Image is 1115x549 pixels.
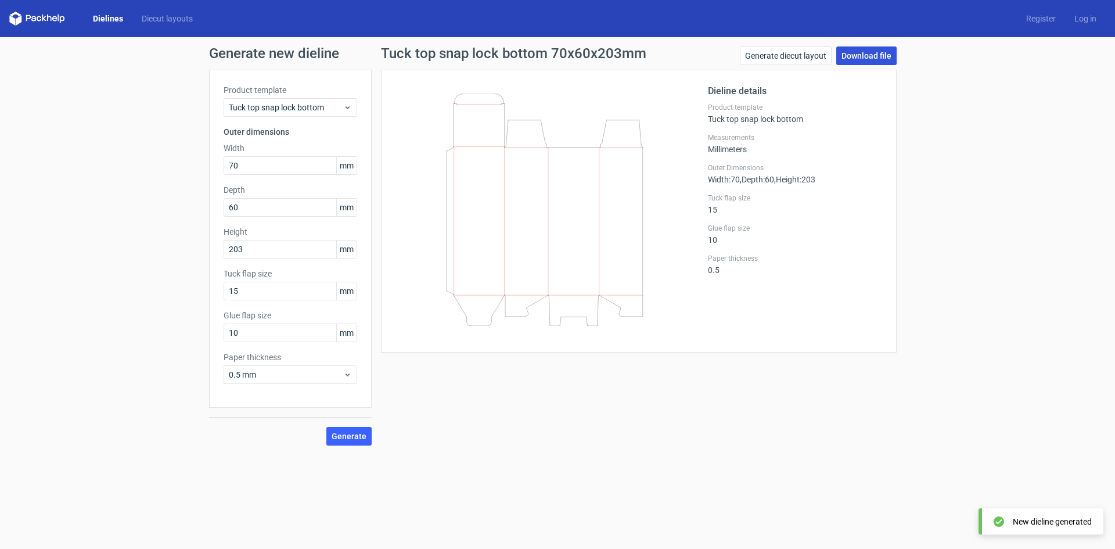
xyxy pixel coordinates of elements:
[336,324,357,342] span: mm
[708,193,882,214] div: 15
[708,175,740,184] span: Width : 70
[224,351,357,363] label: Paper thickness
[209,46,906,60] h1: Generate new dieline
[1013,516,1092,528] div: New dieline generated
[224,184,357,196] label: Depth
[224,84,357,96] label: Product template
[708,254,882,275] div: 0.5
[84,13,132,24] a: Dielines
[774,175,815,184] span: , Height : 203
[708,224,882,245] div: 10
[229,102,343,113] span: Tuck top snap lock bottom
[708,224,882,233] label: Glue flap size
[381,46,646,60] h1: Tuck top snap lock bottom 70x60x203mm
[326,427,372,446] button: Generate
[708,133,882,154] div: Millimeters
[708,133,882,142] label: Measurements
[708,193,882,203] label: Tuck flap size
[132,13,202,24] a: Diecut layouts
[336,157,357,174] span: mm
[836,46,897,65] a: Download file
[740,175,774,184] span: , Depth : 60
[740,46,832,65] a: Generate diecut layout
[224,268,357,279] label: Tuck flap size
[708,103,882,124] div: Tuck top snap lock bottom
[229,369,343,381] span: 0.5 mm
[708,103,882,112] label: Product template
[224,126,357,138] h3: Outer dimensions
[1065,13,1106,24] a: Log in
[708,163,882,173] label: Outer Dimensions
[336,241,357,258] span: mm
[708,84,882,98] h2: Dieline details
[336,199,357,216] span: mm
[332,432,366,440] span: Generate
[708,254,882,263] label: Paper thickness
[224,226,357,238] label: Height
[336,282,357,300] span: mm
[224,310,357,321] label: Glue flap size
[224,142,357,154] label: Width
[1017,13,1065,24] a: Register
